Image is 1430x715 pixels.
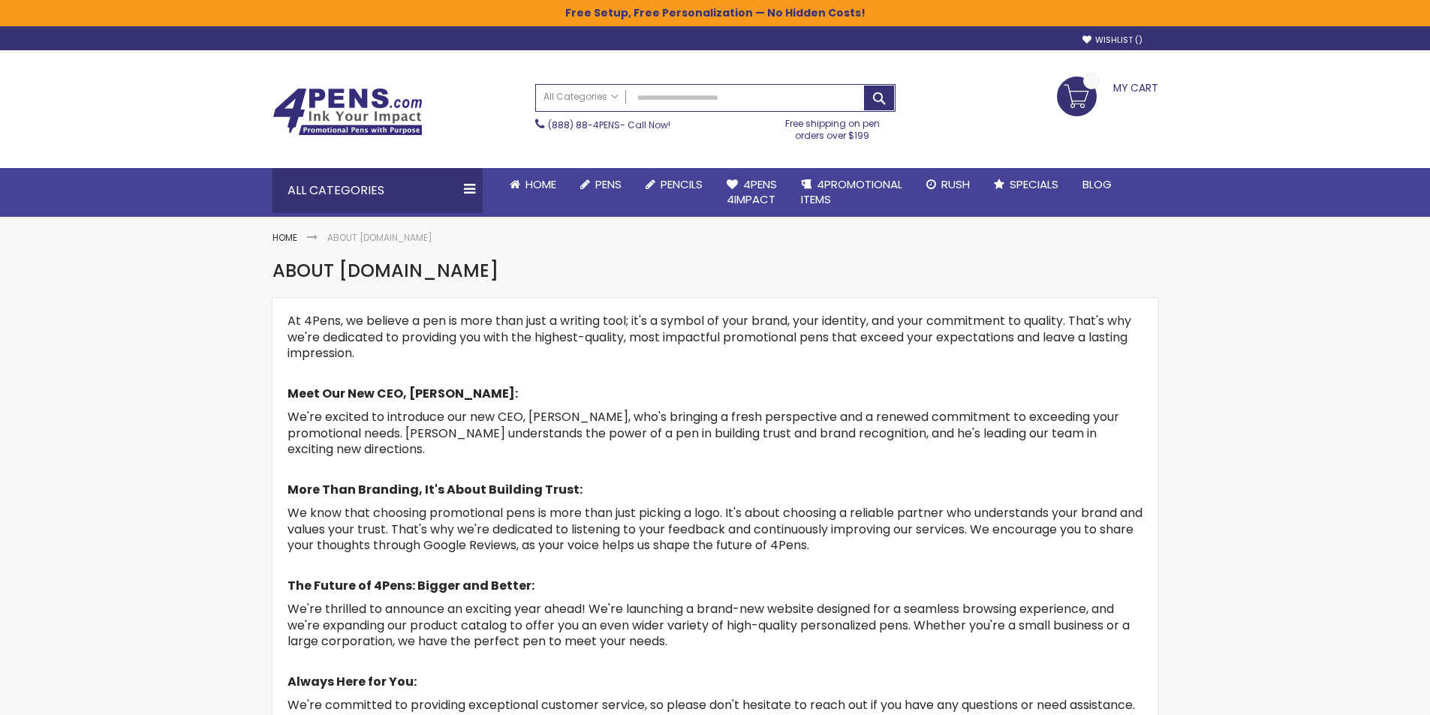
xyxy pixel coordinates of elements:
[801,176,902,207] span: 4PROMOTIONAL ITEMS
[715,168,789,217] a: 4Pens4impact
[288,504,1142,554] span: We know that choosing promotional pens is more than just picking a logo. It's about choosing a re...
[272,231,297,244] a: Home
[288,408,1119,458] span: We're excited to introduce our new CEO, [PERSON_NAME], who's bringing a fresh perspective and a r...
[568,168,634,201] a: Pens
[288,577,534,594] strong: The Future of 4Pens: Bigger and Better:
[272,88,423,136] img: 4Pens Custom Pens and Promotional Products
[288,385,518,402] strong: Meet Our New CEO, [PERSON_NAME]:
[288,600,1130,650] span: We're thrilled to announce an exciting year ahead! We're launching a brand-new website designed f...
[661,176,703,192] span: Pencils
[288,481,583,498] strong: More Than Branding, It's About Building Trust:
[634,168,715,201] a: Pencils
[288,312,1131,362] span: At 4Pens, we believe a pen is more than just a writing tool; it's a symbol of your brand, your id...
[525,176,556,192] span: Home
[1010,176,1058,192] span: Specials
[769,112,896,142] div: Free shipping on pen orders over $199
[595,176,622,192] span: Pens
[914,168,982,201] a: Rush
[498,168,568,201] a: Home
[288,673,417,690] strong: Always Here for You:
[1082,35,1142,46] a: Wishlist
[272,258,498,283] span: About [DOMAIN_NAME]
[548,119,670,131] span: - Call Now!
[982,168,1070,201] a: Specials
[327,231,432,244] strong: About [DOMAIN_NAME]
[536,85,626,110] a: All Categories
[1082,176,1112,192] span: Blog
[543,91,619,103] span: All Categories
[548,119,620,131] a: (888) 88-4PENS
[1070,168,1124,201] a: Blog
[727,176,777,207] span: 4Pens 4impact
[941,176,970,192] span: Rush
[789,168,914,217] a: 4PROMOTIONALITEMS
[272,168,483,213] div: All Categories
